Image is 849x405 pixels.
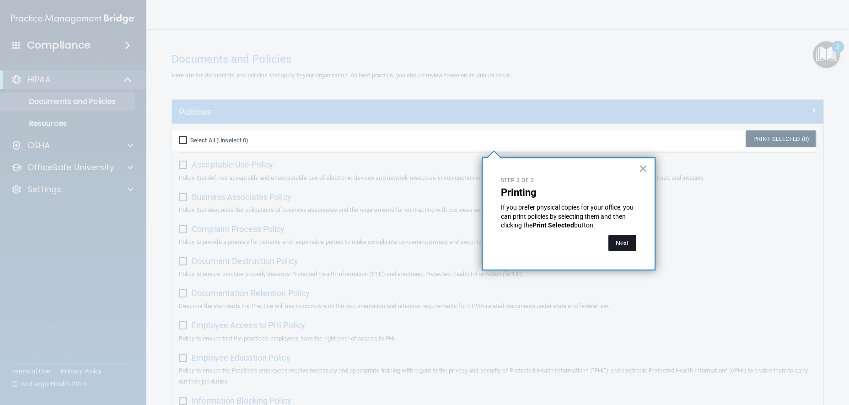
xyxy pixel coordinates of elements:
[501,187,537,198] strong: Printing
[608,235,636,251] button: Next
[639,161,648,176] button: Close
[190,137,215,144] span: Select All
[501,177,636,184] p: Step 3 of 3
[501,204,635,229] span: If you prefer physical copies for your office, you can print policies by selecting them and then ...
[574,221,595,229] span: button.
[532,221,574,229] strong: Print Selected
[746,130,817,147] a: Print Selected (0)
[216,137,248,144] a: (Unselect 0)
